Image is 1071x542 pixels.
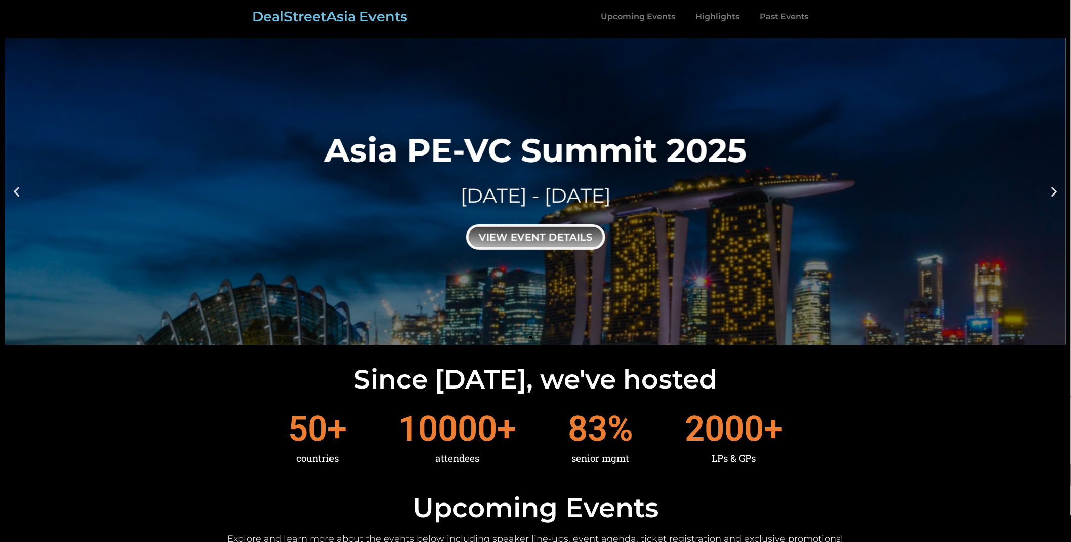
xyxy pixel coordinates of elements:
span: Go to slide 2 [539,336,542,339]
span: 10000 [398,411,497,446]
div: Previous slide [10,185,23,198]
div: attendees [398,446,516,471]
span: 83 [568,411,607,446]
div: view event details [466,224,605,250]
a: Asia PE-VC Summit 2025[DATE] - [DATE]view event details [5,38,1066,345]
a: Highlights [685,5,750,28]
span: % [607,411,633,446]
div: Next slide [1048,185,1061,198]
div: Asia PE-VC Summit 2025 [324,134,747,167]
div: countries [288,446,347,471]
a: Upcoming Events [591,5,685,28]
h2: Upcoming Events [5,494,1066,521]
span: 50 [288,411,327,446]
div: [DATE] - [DATE] [324,182,747,210]
h2: Since [DATE], we've hosted [5,366,1066,393]
a: Past Events [750,5,819,28]
span: Go to slide 1 [529,336,532,339]
div: senior mgmt [568,446,633,471]
span: + [497,411,516,446]
span: 2000 [685,411,764,446]
span: + [327,411,347,446]
a: DealStreetAsia Events [252,8,407,25]
span: + [764,411,783,446]
div: LPs & GPs [685,446,783,471]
